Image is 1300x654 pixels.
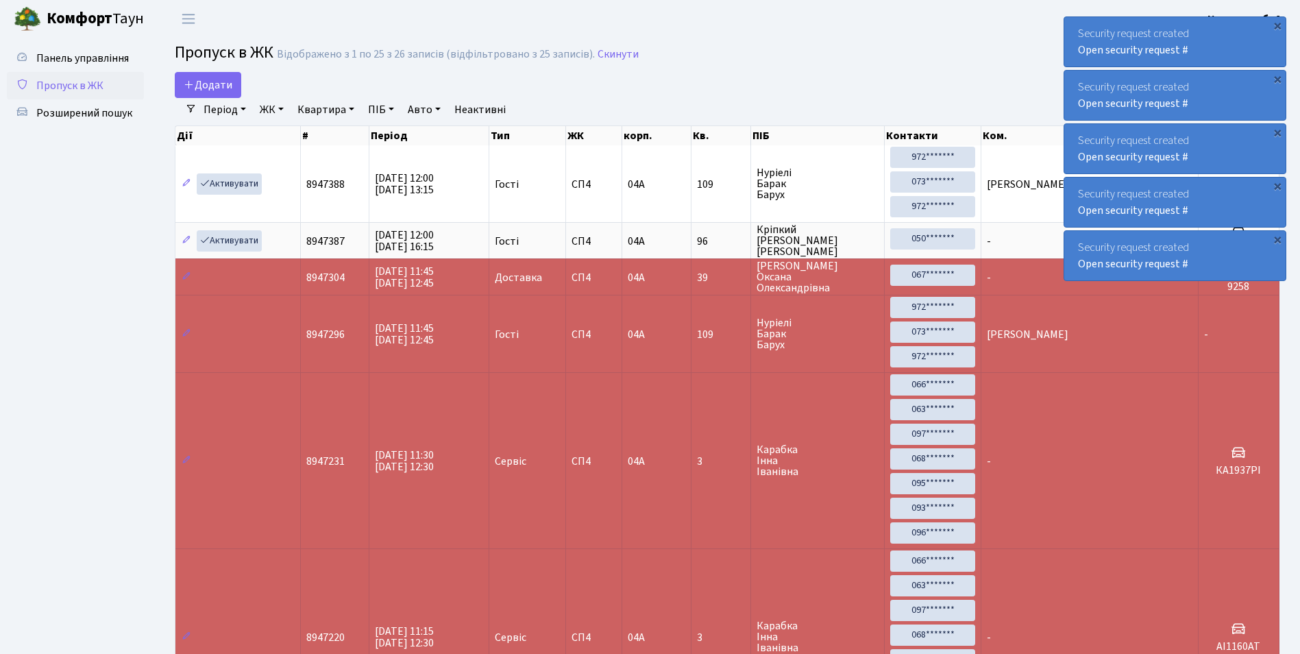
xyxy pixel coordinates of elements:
[697,329,745,340] span: 109
[1078,43,1188,58] a: Open security request #
[495,456,526,467] span: Сервіс
[572,456,615,467] span: СП4
[622,126,691,145] th: корп.
[628,327,645,342] span: 04А
[14,5,41,33] img: logo.png
[697,632,745,643] span: 3
[36,78,103,93] span: Пропуск в ЖК
[572,329,615,340] span: СП4
[7,72,144,99] a: Пропуск в ЖК
[1271,72,1284,86] div: ×
[697,456,745,467] span: 3
[697,272,745,283] span: 39
[495,179,519,190] span: Гості
[198,98,252,121] a: Період
[36,51,129,66] span: Панель управління
[987,327,1068,342] span: [PERSON_NAME]
[628,630,645,645] span: 04А
[1271,232,1284,246] div: ×
[628,177,645,192] span: 04А
[375,624,434,651] span: [DATE] 11:15 [DATE] 12:30
[1078,203,1188,218] a: Open security request #
[495,632,526,643] span: Сервіс
[981,126,1199,145] th: Ком.
[1064,17,1286,66] div: Security request created
[1078,256,1188,271] a: Open security request #
[987,270,991,285] span: -
[572,632,615,643] span: СП4
[751,126,885,145] th: ПІБ
[175,126,301,145] th: Дії
[47,8,144,31] span: Таун
[254,98,289,121] a: ЖК
[1271,179,1284,193] div: ×
[306,270,345,285] span: 8947304
[572,179,615,190] span: СП4
[598,48,639,61] a: Скинути
[292,98,360,121] a: Квартира
[1078,149,1188,165] a: Open security request #
[47,8,112,29] b: Комфорт
[987,234,991,249] span: -
[1271,19,1284,32] div: ×
[572,272,615,283] span: СП4
[7,45,144,72] a: Панель управління
[375,228,434,254] span: [DATE] 12:00 [DATE] 16:15
[566,126,622,145] th: ЖК
[306,177,345,192] span: 8947388
[987,630,991,645] span: -
[375,448,434,474] span: [DATE] 11:30 [DATE] 12:30
[363,98,400,121] a: ПІБ
[572,236,615,247] span: СП4
[757,261,879,293] span: [PERSON_NAME] Оксана Олександрівна
[628,234,645,249] span: 04А
[175,40,273,64] span: Пропуск в ЖК
[757,167,879,200] span: Нуріелі Барак Барух
[495,329,519,340] span: Гості
[757,317,879,350] span: Нуріелі Барак Барух
[1064,124,1286,173] div: Security request created
[306,454,345,469] span: 8947231
[691,126,751,145] th: Кв.
[402,98,446,121] a: Авто
[757,444,879,477] span: Карабка Інна Іванівна
[495,236,519,247] span: Гості
[306,630,345,645] span: 8947220
[197,173,262,195] a: Активувати
[1207,11,1284,27] a: Консьєрж б. 4.
[1204,280,1273,293] h5: 9258
[628,270,645,285] span: 04А
[1064,71,1286,120] div: Security request created
[697,236,745,247] span: 96
[1204,640,1273,653] h5: АІ1160АТ
[375,321,434,348] span: [DATE] 11:45 [DATE] 12:45
[1207,12,1284,27] b: Консьєрж б. 4.
[489,126,567,145] th: Тип
[369,126,489,145] th: Період
[184,77,232,93] span: Додати
[697,179,745,190] span: 109
[171,8,206,30] button: Переключити навігацію
[375,264,434,291] span: [DATE] 11:45 [DATE] 12:45
[628,454,645,469] span: 04А
[197,230,262,252] a: Активувати
[757,224,879,257] span: Кріпкий [PERSON_NAME] [PERSON_NAME]
[1204,327,1208,342] span: -
[449,98,511,121] a: Неактивні
[1064,178,1286,227] div: Security request created
[1064,231,1286,280] div: Security request created
[987,454,991,469] span: -
[885,126,981,145] th: Контакти
[757,620,879,653] span: Карабка Інна Іванівна
[1271,125,1284,139] div: ×
[375,171,434,197] span: [DATE] 12:00 [DATE] 13:15
[306,327,345,342] span: 8947296
[175,72,241,98] a: Додати
[36,106,132,121] span: Розширений пошук
[1078,96,1188,111] a: Open security request #
[7,99,144,127] a: Розширений пошук
[495,272,542,283] span: Доставка
[1204,464,1273,477] h5: КА1937РІ
[277,48,595,61] div: Відображено з 1 по 25 з 26 записів (відфільтровано з 25 записів).
[306,234,345,249] span: 8947387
